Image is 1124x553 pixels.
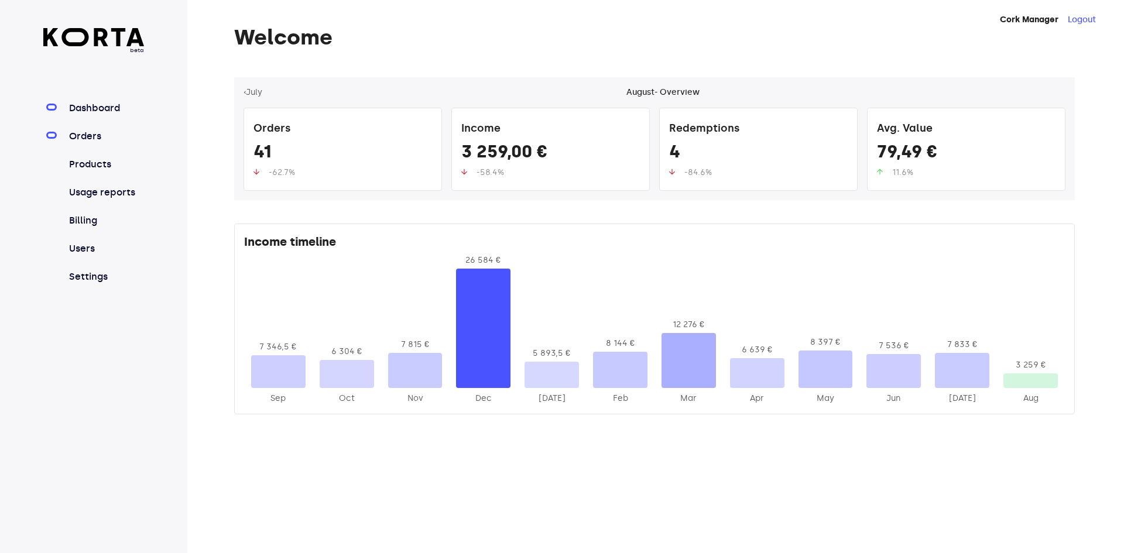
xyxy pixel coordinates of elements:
[461,141,640,167] div: 3 259,00 €
[1068,14,1096,26] button: Logout
[320,393,374,404] div: 2024-Oct
[269,167,295,177] span: -62.7%
[525,348,579,359] div: 5 893,5 €
[525,393,579,404] div: 2025-Jan
[43,28,145,46] img: Korta
[669,118,848,141] div: Redemptions
[877,169,883,175] img: up
[388,339,443,351] div: 7 815 €
[43,46,145,54] span: beta
[626,87,700,98] div: August - Overview
[253,169,259,175] img: up
[877,141,1056,167] div: 79,49 €
[67,242,145,256] a: Users
[1003,359,1058,371] div: 3 259 €
[799,336,853,348] div: 8 397 €
[67,157,145,171] a: Products
[43,28,145,54] a: beta
[456,255,510,266] div: 26 584 €
[251,341,306,353] div: 7 346,5 €
[461,118,640,141] div: Income
[67,101,145,115] a: Dashboard
[67,214,145,228] a: Billing
[320,346,374,358] div: 6 304 €
[67,129,145,143] a: Orders
[1003,393,1058,404] div: 2025-Aug
[456,393,510,404] div: 2024-Dec
[251,393,306,404] div: 2024-Sep
[253,141,432,167] div: 41
[662,319,716,331] div: 12 276 €
[730,344,784,356] div: 6 639 €
[877,118,1056,141] div: Avg. Value
[244,233,1065,255] div: Income timeline
[935,339,989,351] div: 7 833 €
[244,87,262,98] button: ‹July
[253,118,432,141] div: Orders
[669,141,848,167] div: 4
[662,393,716,404] div: 2025-Mar
[388,393,443,404] div: 2024-Nov
[866,393,921,404] div: 2025-Jun
[866,340,921,352] div: 7 536 €
[684,167,712,177] span: -84.6%
[892,167,913,177] span: 11.6%
[67,186,145,200] a: Usage reports
[669,169,675,175] img: up
[461,169,467,175] img: up
[477,167,504,177] span: -58.4%
[1000,15,1058,25] strong: Cork Manager
[730,393,784,404] div: 2025-Apr
[593,338,647,349] div: 8 144 €
[799,393,853,404] div: 2025-May
[234,26,1075,49] h1: Welcome
[67,270,145,284] a: Settings
[935,393,989,404] div: 2025-Jul
[593,393,647,404] div: 2025-Feb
